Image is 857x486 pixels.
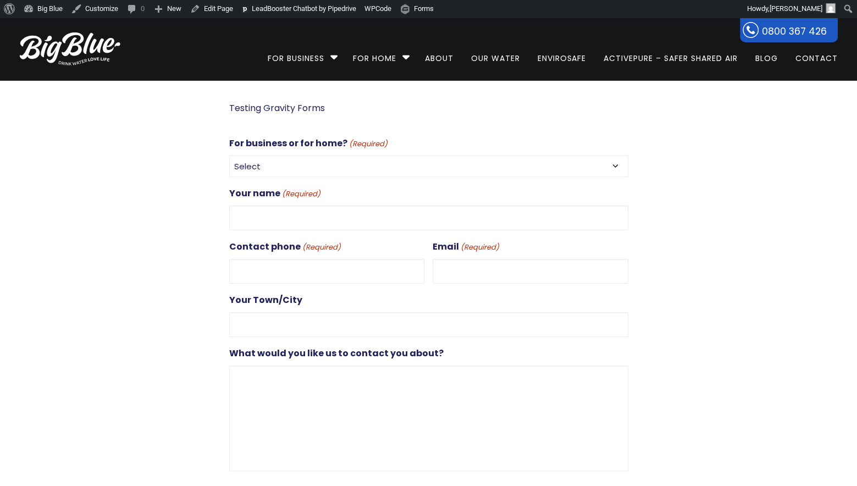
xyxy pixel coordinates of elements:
[229,101,628,116] p: Testing Gravity Forms
[268,18,332,89] a: For Business
[433,239,499,255] label: Email
[608,405,842,471] iframe: Chatbot
[345,18,404,89] a: For Home
[596,18,745,89] a: ActivePure – Safer Shared Air
[229,346,444,361] label: What would you like us to contact you about?
[748,18,786,89] a: Blog
[229,239,341,255] label: Contact phone
[460,241,499,254] span: (Required)
[229,186,320,201] label: Your name
[281,188,320,201] span: (Required)
[788,18,838,89] a: Contact
[529,18,594,89] a: EnviroSafe
[229,292,302,308] label: Your Town/City
[20,32,120,65] img: logo
[229,136,388,151] label: For business or for home?
[417,18,461,89] a: About
[348,138,388,151] span: (Required)
[301,241,341,254] span: (Required)
[241,6,248,13] img: logo.svg
[770,4,822,13] span: [PERSON_NAME]
[463,18,528,89] a: Our Water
